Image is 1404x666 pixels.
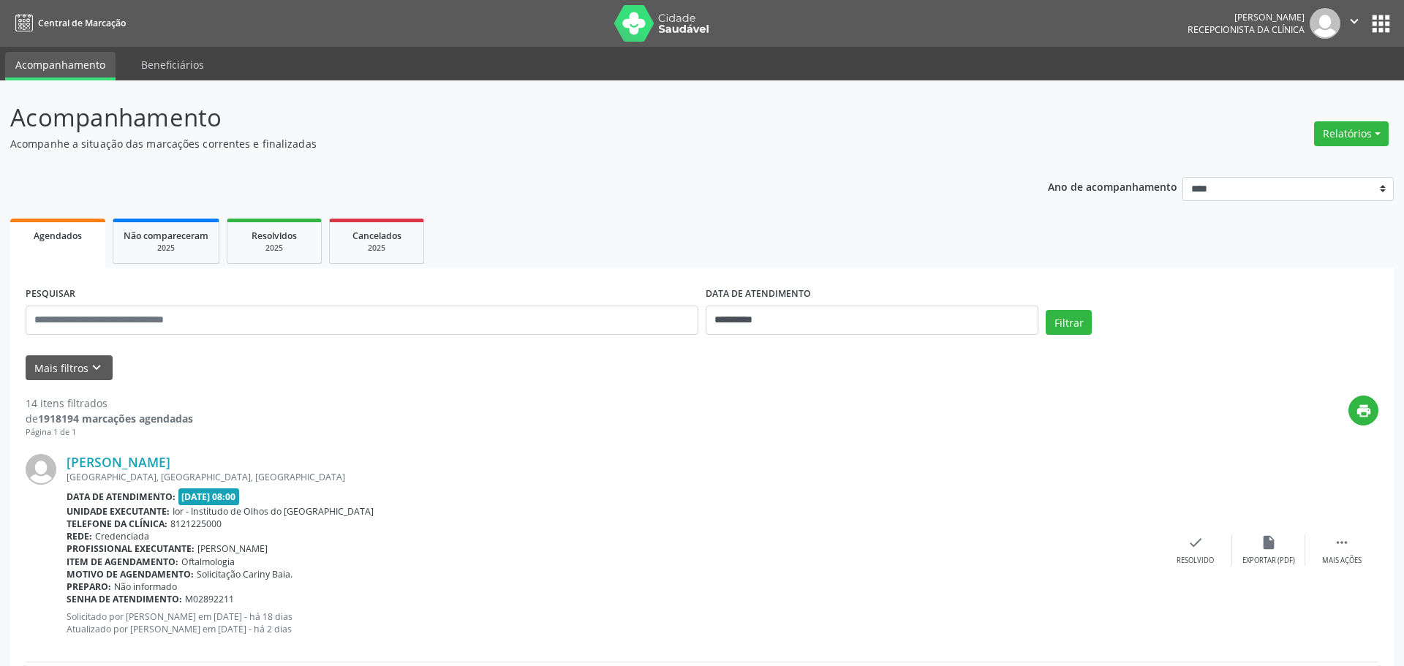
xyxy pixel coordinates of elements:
[67,568,194,580] b: Motivo de agendamento:
[173,505,374,518] span: Ior - Institudo de Olhos do [GEOGRAPHIC_DATA]
[67,491,175,503] b: Data de atendimento:
[1322,556,1362,566] div: Mais ações
[67,505,170,518] b: Unidade executante:
[1314,121,1389,146] button: Relatórios
[124,243,208,254] div: 2025
[340,243,413,254] div: 2025
[706,283,811,306] label: DATA DE ATENDIMENTO
[26,411,193,426] div: de
[34,230,82,242] span: Agendados
[181,556,235,568] span: Oftalmologia
[67,593,182,605] b: Senha de atendimento:
[178,488,240,505] span: [DATE] 08:00
[185,593,234,605] span: M02892211
[1242,556,1295,566] div: Exportar (PDF)
[124,230,208,242] span: Não compareceram
[1188,11,1305,23] div: [PERSON_NAME]
[67,542,195,555] b: Profissional executante:
[1334,534,1350,550] i: 
[1348,396,1378,425] button: print
[67,556,178,568] b: Item de agendamento:
[1046,310,1092,335] button: Filtrar
[88,360,105,376] i: keyboard_arrow_down
[197,568,292,580] span: Solicitação Cariny Baia.
[26,396,193,411] div: 14 itens filtrados
[5,52,116,80] a: Acompanhamento
[26,454,56,485] img: img
[38,412,193,425] strong: 1918194 marcações agendadas
[1346,13,1362,29] i: 
[26,283,75,306] label: PESQUISAR
[10,99,978,136] p: Acompanhamento
[67,518,167,530] b: Telefone da clínica:
[114,580,177,593] span: Não informado
[1188,534,1204,550] i: check
[1261,534,1277,550] i: insert_drive_file
[67,530,92,542] b: Rede:
[67,471,1159,483] div: [GEOGRAPHIC_DATA], [GEOGRAPHIC_DATA], [GEOGRAPHIC_DATA]
[10,11,126,35] a: Central de Marcação
[252,230,297,242] span: Resolvidos
[197,542,268,555] span: [PERSON_NAME]
[1356,403,1372,419] i: print
[67,454,170,470] a: [PERSON_NAME]
[1048,177,1177,195] p: Ano de acompanhamento
[238,243,311,254] div: 2025
[131,52,214,77] a: Beneficiários
[67,610,1159,635] p: Solicitado por [PERSON_NAME] em [DATE] - há 18 dias Atualizado por [PERSON_NAME] em [DATE] - há 2...
[1188,23,1305,36] span: Recepcionista da clínica
[26,355,113,381] button: Mais filtroskeyboard_arrow_down
[67,580,111,593] b: Preparo:
[38,17,126,29] span: Central de Marcação
[1368,11,1394,37] button: apps
[1177,556,1214,566] div: Resolvido
[352,230,401,242] span: Cancelados
[170,518,222,530] span: 8121225000
[1310,8,1340,39] img: img
[1340,8,1368,39] button: 
[26,426,193,439] div: Página 1 de 1
[95,530,149,542] span: Credenciada
[10,136,978,151] p: Acompanhe a situação das marcações correntes e finalizadas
